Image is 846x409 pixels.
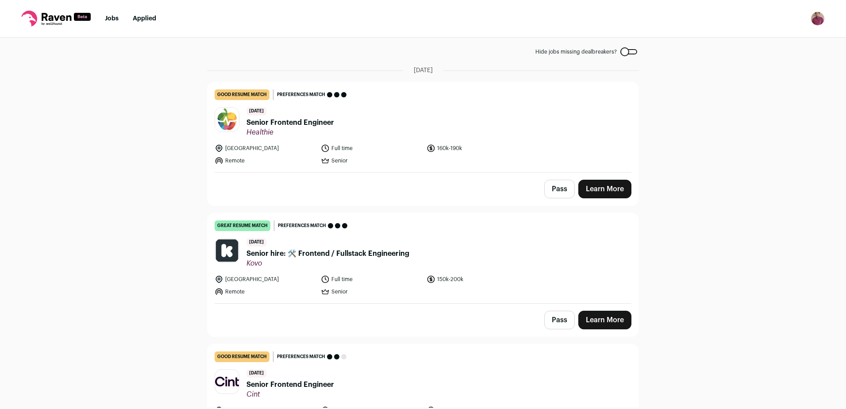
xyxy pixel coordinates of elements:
li: 150k-200k [427,275,527,284]
a: good resume match Preferences match [DATE] Senior Frontend Engineer Healthie [GEOGRAPHIC_DATA] Fu... [208,82,638,172]
a: great resume match Preferences match [DATE] Senior hire: 🛠️ Frontend / Fullstack Engineering Kovo... [208,213,638,303]
span: Senior Frontend Engineer [246,117,334,128]
span: Hide jobs missing dealbreakers? [535,48,617,55]
span: Kovo [246,259,409,268]
span: Preferences match [278,221,326,230]
span: Healthie [246,128,334,137]
span: [DATE] [246,369,266,378]
span: [DATE] [246,238,266,247]
li: 160k-190k [427,144,527,153]
img: 19056833-medium_jpg [811,12,825,26]
li: Full time [321,144,422,153]
button: Open dropdown [811,12,825,26]
li: Senior [321,156,422,165]
div: good resume match [215,89,269,100]
img: c1dc070c250b4101417112787eb572b6c51eb6af1a3dfa70db6434c109b5039f.png [215,377,239,387]
a: Learn More [578,180,631,198]
li: Remote [215,156,315,165]
li: Remote [215,287,315,296]
a: Learn More [578,311,631,329]
a: Applied [133,15,156,22]
span: Cint [246,390,334,399]
li: Senior [321,287,422,296]
span: Preferences match [277,352,325,361]
button: Pass [544,311,575,329]
li: Full time [321,275,422,284]
span: Senior Frontend Engineer [246,379,334,390]
button: Pass [544,180,575,198]
a: Jobs [105,15,119,22]
li: [GEOGRAPHIC_DATA] [215,275,315,284]
span: [DATE] [414,66,433,75]
span: Senior hire: 🛠️ Frontend / Fullstack Engineering [246,248,409,259]
li: [GEOGRAPHIC_DATA] [215,144,315,153]
img: 2ad9f4c8ca4c1a33ea621a530fadf8b4a9578933bd7183b54a7ba8e0f0a58ef6.jpg [215,239,239,262]
div: great resume match [215,220,270,231]
span: [DATE] [246,107,266,116]
div: good resume match [215,351,269,362]
img: ff1bd2910420dd4f30d739f8c014250a240c06e7b7fac1b35c361fa2b50fc69a.jpg [215,108,239,131]
span: Preferences match [277,90,325,99]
